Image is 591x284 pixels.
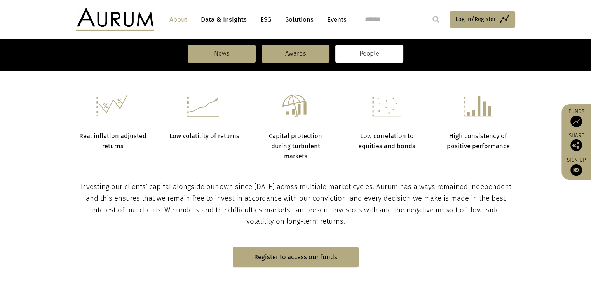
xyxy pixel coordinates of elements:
[188,45,256,63] a: News
[166,12,191,27] a: About
[565,108,587,127] a: Funds
[281,12,317,27] a: Solutions
[570,116,582,127] img: Access Funds
[570,139,582,151] img: Share this post
[80,182,511,226] span: Investing our clients’ capital alongside our own since [DATE] across multiple market cycles. Auru...
[184,64,407,73] span: We have delivered results to clients with five clear investment needs.
[565,157,587,176] a: Sign up
[428,12,444,27] input: Submit
[256,12,275,27] a: ESG
[570,164,582,176] img: Sign up to our newsletter
[455,14,496,24] span: Log in/Register
[79,132,146,150] strong: Real inflation adjusted returns
[323,12,347,27] a: Events
[335,45,403,63] a: People
[450,11,515,28] a: Log in/Register
[447,132,510,150] strong: High consistency of positive performance
[76,8,154,31] img: Aurum
[358,132,415,150] strong: Low correlation to equities and bonds
[565,133,587,151] div: Share
[233,247,359,267] a: Register to access our funds
[269,132,322,160] strong: Capital protection during turbulent markets
[197,12,251,27] a: Data & Insights
[262,45,329,63] a: Awards
[169,132,239,140] strong: Low volatility of returns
